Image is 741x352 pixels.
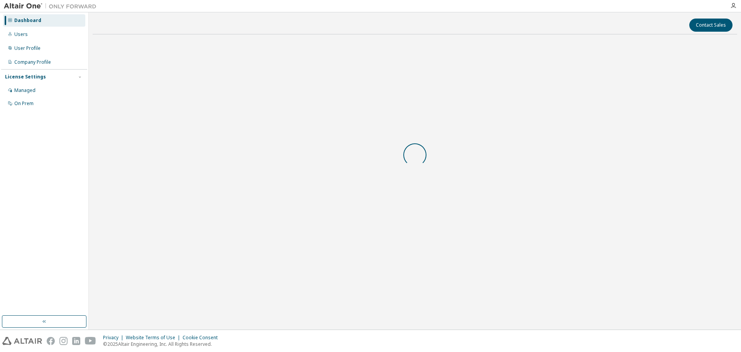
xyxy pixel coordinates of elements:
img: Altair One [4,2,100,10]
div: Managed [14,87,36,94]
img: instagram.svg [59,337,68,345]
div: Company Profile [14,59,51,65]
img: linkedin.svg [72,337,80,345]
button: Contact Sales [689,19,733,32]
img: facebook.svg [47,337,55,345]
img: youtube.svg [85,337,96,345]
div: Users [14,31,28,37]
div: User Profile [14,45,41,51]
div: Dashboard [14,17,41,24]
div: Privacy [103,335,126,341]
img: altair_logo.svg [2,337,42,345]
p: © 2025 Altair Engineering, Inc. All Rights Reserved. [103,341,222,347]
div: On Prem [14,100,34,107]
div: Cookie Consent [183,335,222,341]
div: License Settings [5,74,46,80]
div: Website Terms of Use [126,335,183,341]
